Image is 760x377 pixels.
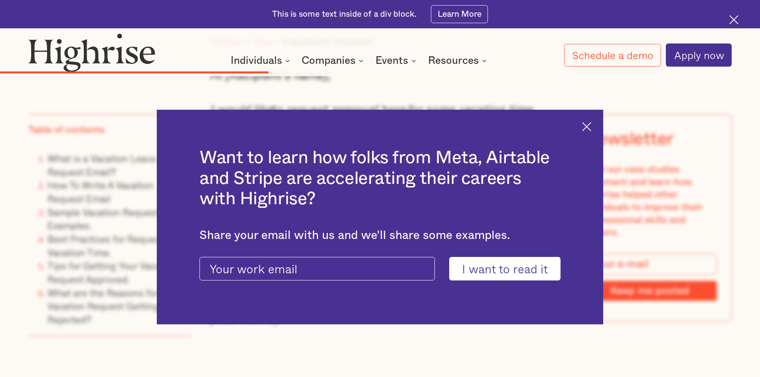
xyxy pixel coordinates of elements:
[428,56,479,65] div: Resources
[375,56,408,65] div: Events
[428,56,489,65] div: Resources
[28,33,155,71] img: Highrise logo
[431,5,488,23] a: Learn More
[231,56,292,65] div: Individuals
[199,148,561,209] h2: Want to learn how folks from Meta, Airtable and Stripe are accelerating their careers with Highrise?
[302,56,355,65] div: Companies
[729,15,738,24] img: Cross icon
[199,257,435,281] input: Your work email
[272,9,417,20] div: This is some text inside of a div block.
[449,257,561,281] input: I want to read it
[582,122,591,131] img: Cross icon
[231,56,282,65] div: Individuals
[666,43,732,67] a: Apply now
[375,56,418,65] div: Events
[199,257,561,281] form: current-ascender-blog-article-modal-form
[564,44,661,67] a: Schedule a demo
[199,229,561,243] div: Share your email with us and we'll share some examples.
[302,56,366,65] div: Companies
